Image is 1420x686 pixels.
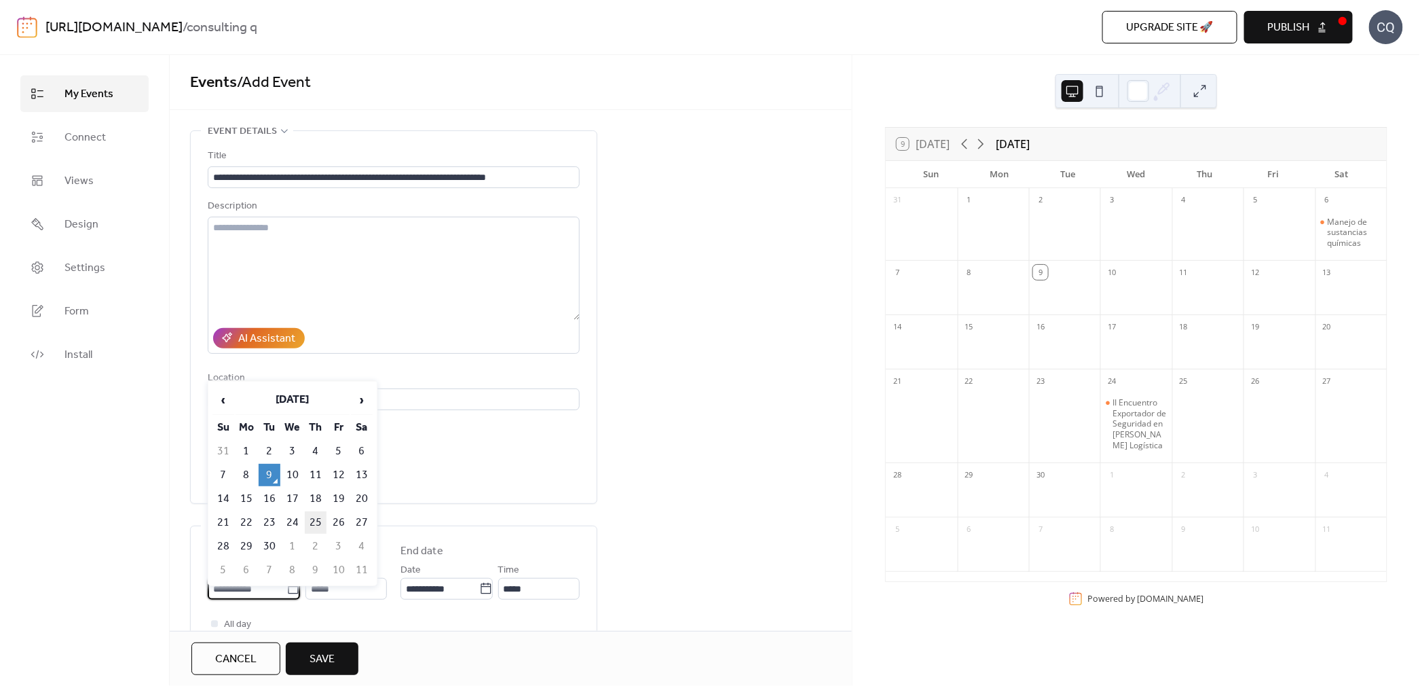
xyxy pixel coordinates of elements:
div: 26 [1248,374,1263,389]
div: 2 [1033,193,1048,208]
span: Settings [64,260,105,276]
td: 19 [328,488,350,510]
a: [URL][DOMAIN_NAME] [45,15,183,41]
td: 25 [305,511,326,534]
th: Tu [259,416,280,439]
td: 13 [351,464,373,486]
td: 22 [236,511,257,534]
div: 17 [1104,319,1119,334]
th: Mo [236,416,257,439]
td: 21 [212,511,234,534]
div: 30 [1033,467,1048,482]
div: 20 [1320,319,1334,334]
div: 18 [1176,319,1191,334]
td: 3 [328,535,350,558]
div: 29 [962,467,977,482]
div: 6 [1320,193,1334,208]
div: 4 [1176,193,1191,208]
div: 4 [1320,467,1334,482]
div: Fri [1239,161,1307,188]
div: 10 [1248,522,1263,537]
span: Save [310,651,335,668]
th: Th [305,416,326,439]
button: AI Assistant [213,328,305,348]
div: 25 [1176,374,1191,389]
button: Publish [1244,11,1353,43]
div: 7 [1033,522,1048,537]
span: ‹ [213,386,233,414]
td: 10 [328,559,350,581]
div: 9 [1176,522,1191,537]
th: We [282,416,303,439]
div: Sun [897,161,965,188]
td: 20 [351,488,373,510]
div: 9 [1033,265,1048,280]
td: 26 [328,511,350,534]
td: 2 [305,535,326,558]
a: [DOMAIN_NAME] [1138,593,1204,604]
div: Manejo de sustancias químicas [1328,217,1381,249]
div: 27 [1320,374,1334,389]
th: Fr [328,416,350,439]
td: 10 [282,464,303,486]
div: Title [208,148,577,164]
div: End date [400,543,443,560]
span: Upgrade site 🚀 [1126,20,1214,36]
td: 29 [236,535,257,558]
th: Su [212,416,234,439]
td: 2 [259,440,280,463]
a: Connect [20,119,149,156]
td: 14 [212,488,234,510]
td: 9 [305,559,326,581]
a: Events [190,68,237,98]
div: 8 [1104,522,1119,537]
td: 8 [282,559,303,581]
div: Manejo de sustancias químicas [1315,217,1387,249]
div: Mon [965,161,1034,188]
th: [DATE] [236,386,350,415]
div: 16 [1033,319,1048,334]
td: 12 [328,464,350,486]
td: 6 [351,440,373,463]
img: logo [17,16,37,38]
div: 10 [1104,265,1119,280]
td: 31 [212,440,234,463]
div: 31 [890,193,905,208]
span: › [352,386,372,414]
div: 5 [890,522,905,537]
span: My Events [64,86,113,103]
div: 14 [890,319,905,334]
button: Upgrade site 🚀 [1102,11,1237,43]
td: 6 [236,559,257,581]
td: 24 [282,511,303,534]
td: 8 [236,464,257,486]
td: 27 [351,511,373,534]
span: Publish [1268,20,1310,36]
a: Views [20,162,149,199]
div: Location [208,370,577,386]
td: 9 [259,464,280,486]
td: 30 [259,535,280,558]
td: 4 [351,535,373,558]
a: Design [20,206,149,242]
button: Cancel [191,643,280,675]
b: / [183,15,187,41]
div: 3 [1104,193,1119,208]
a: Settings [20,249,149,286]
div: 19 [1248,319,1263,334]
a: My Events [20,75,149,112]
td: 15 [236,488,257,510]
div: 3 [1248,467,1263,482]
div: 11 [1320,522,1334,537]
td: 3 [282,440,303,463]
th: Sa [351,416,373,439]
div: 2 [1176,467,1191,482]
div: CQ [1369,10,1403,44]
span: Install [64,347,92,363]
div: Powered by [1088,593,1204,604]
div: AI Assistant [238,331,295,347]
span: Event details [208,124,277,140]
div: 11 [1176,265,1191,280]
div: 6 [962,522,977,537]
